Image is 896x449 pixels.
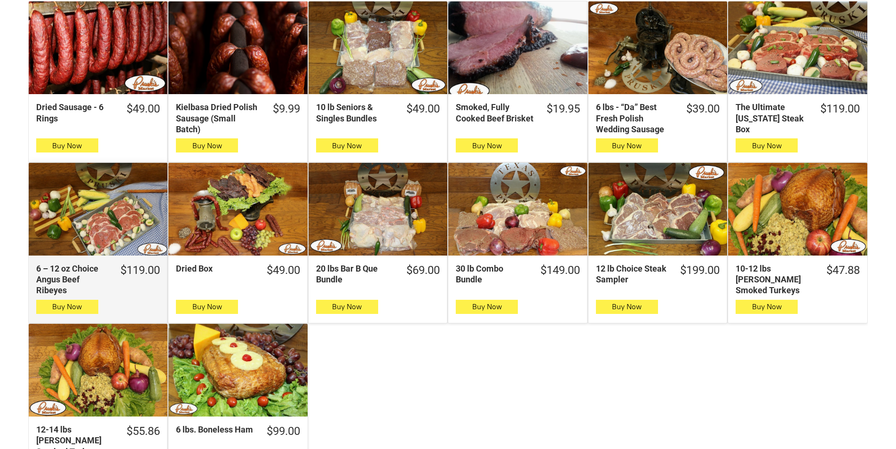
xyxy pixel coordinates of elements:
a: $19.95Smoked, Fully Cooked Beef Brisket [448,102,587,124]
button: Buy Now [36,138,98,152]
button: Buy Now [596,138,658,152]
div: $99.00 [267,424,300,439]
div: 6 lbs. Boneless Ham [176,424,254,435]
a: 10 lb Seniors &amp; Singles Bundles [309,1,447,94]
span: Buy Now [332,141,362,150]
div: 6 – 12 oz Choice Angus Beef Ribeyes [36,263,108,296]
div: $49.00 [127,102,160,116]
div: $39.00 [686,102,720,116]
div: $19.95 [547,102,580,116]
div: 10-12 lbs [PERSON_NAME] Smoked Turkeys [736,263,814,296]
button: Buy Now [456,138,518,152]
div: Smoked, Fully Cooked Beef Brisket [456,102,534,124]
div: Kielbasa Dried Polish Sausage (Small Batch) [176,102,260,135]
span: Buy Now [332,302,362,311]
div: Dried Sausage - 6 Rings [36,102,114,124]
button: Buy Now [736,138,798,152]
span: Buy Now [192,302,222,311]
div: 6 lbs - “Da” Best Fresh Polish Wedding Sausage [596,102,674,135]
button: Buy Now [456,300,518,314]
div: 10 lb Seniors & Singles Bundles [316,102,394,124]
span: Buy Now [752,302,782,311]
div: $55.86 [127,424,160,439]
a: 6 lbs. Boneless Ham [168,324,307,417]
div: $49.00 [267,263,300,278]
a: Smoked, Fully Cooked Beef Brisket [448,1,587,94]
span: Buy Now [472,302,502,311]
a: 20 lbs Bar B Que Bundle [309,163,447,256]
div: Dried Box [176,263,254,274]
a: $99.006 lbs. Boneless Ham [168,424,307,439]
div: $119.00 [120,263,160,278]
div: 30 lb Combo Bundle [456,263,528,285]
span: Buy Now [52,302,82,311]
a: $49.0010 lb Seniors & Singles Bundles [309,102,447,124]
a: $69.0020 lbs Bar B Que Bundle [309,263,447,285]
a: Dried Box [168,163,307,256]
a: 6 – 12 oz Choice Angus Beef Ribeyes [29,163,167,256]
div: $49.00 [406,102,440,116]
a: 6 lbs - “Da” Best Fresh Polish Wedding Sausage [588,1,727,94]
a: Dried Sausage - 6 Rings [29,1,167,94]
a: $119.00The Ultimate [US_STATE] Steak Box [728,102,867,135]
a: $39.006 lbs - “Da” Best Fresh Polish Wedding Sausage [588,102,727,135]
span: Buy Now [612,141,642,150]
div: 20 lbs Bar B Que Bundle [316,263,394,285]
div: 12 lb Choice Steak Sampler [596,263,668,285]
a: $9.99Kielbasa Dried Polish Sausage (Small Batch) [168,102,307,135]
a: 30 lb Combo Bundle [448,163,587,256]
button: Buy Now [736,300,798,314]
a: $49.00Dried Box [168,263,307,278]
span: Buy Now [752,141,782,150]
div: The Ultimate [US_STATE] Steak Box [736,102,808,135]
div: $199.00 [680,263,720,278]
div: $69.00 [406,263,440,278]
a: $199.0012 lb Choice Steak Sampler [588,263,727,285]
a: The Ultimate Texas Steak Box [728,1,867,94]
a: 12-14 lbs Pruski&#39;s Smoked Turkeys [29,324,167,417]
button: Buy Now [316,300,378,314]
div: $149.00 [540,263,580,278]
button: Buy Now [596,300,658,314]
div: $119.00 [820,102,860,116]
span: Buy Now [192,141,222,150]
div: $47.88 [826,263,860,278]
a: $47.8810-12 lbs [PERSON_NAME] Smoked Turkeys [728,263,867,296]
button: Buy Now [36,300,98,314]
button: Buy Now [316,138,378,152]
span: Buy Now [612,302,642,311]
span: Buy Now [52,141,82,150]
a: $149.0030 lb Combo Bundle [448,263,587,285]
a: 12 lb Choice Steak Sampler [588,163,727,256]
button: Buy Now [176,138,238,152]
span: Buy Now [472,141,502,150]
a: 10-12 lbs Pruski&#39;s Smoked Turkeys [728,163,867,256]
a: Kielbasa Dried Polish Sausage (Small Batch) [168,1,307,94]
div: $9.99 [273,102,300,116]
button: Buy Now [176,300,238,314]
a: $119.006 – 12 oz Choice Angus Beef Ribeyes [29,263,167,296]
a: $49.00Dried Sausage - 6 Rings [29,102,167,124]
